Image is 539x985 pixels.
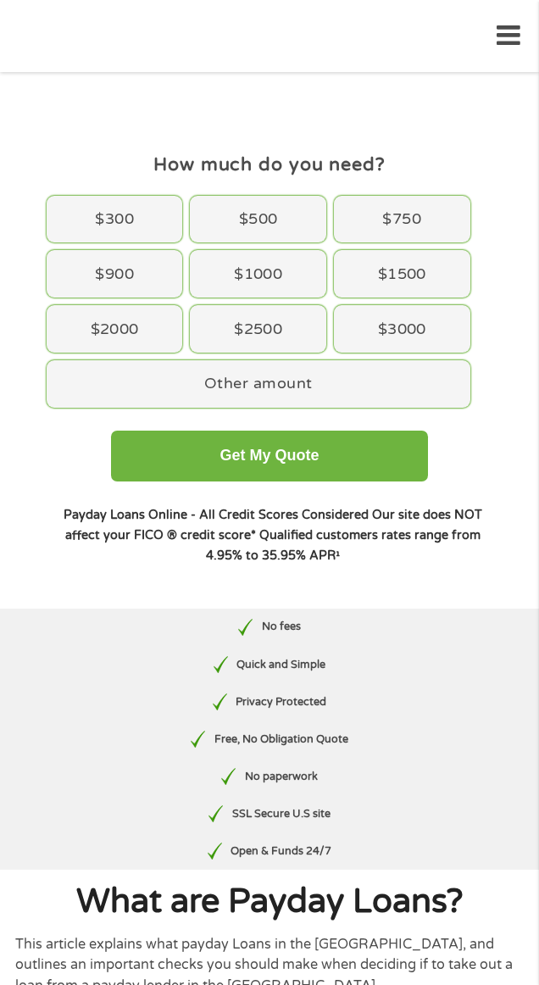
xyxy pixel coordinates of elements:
[231,843,331,860] p: Open & Funds 24/7
[232,806,331,822] p: SSL Secure U.S site
[245,769,318,785] p: No paperwork
[65,508,482,543] strong: Our site does NOT affect your FICO ® credit score*
[214,732,348,748] p: Free, No Obligation Quote
[15,885,524,919] h1: What are Payday Loans?
[334,250,470,298] div: $1500
[190,196,326,243] div: $500
[47,250,183,298] div: $900
[262,619,301,635] p: No fees
[236,657,325,673] p: Quick and Simple
[334,305,470,353] div: $3000
[47,305,183,353] div: $2000
[190,250,326,298] div: $1000
[42,153,496,176] h4: How much do you need?
[206,528,481,563] strong: Qualified customers rates range from 4.95% to 35.95% APR¹
[64,508,369,522] strong: Payday Loans Online - All Credit Scores Considered
[111,431,429,481] button: Get My Quote
[47,360,470,408] div: Other amount
[190,305,326,353] div: $2500
[236,694,326,710] p: Privacy Protected
[334,196,470,243] div: $750
[47,196,183,243] div: $300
